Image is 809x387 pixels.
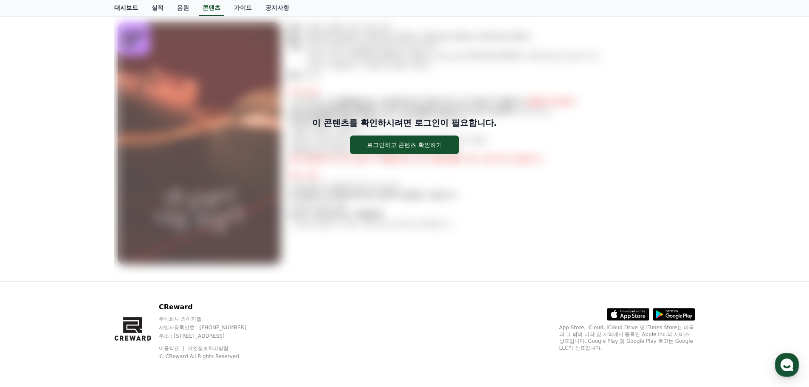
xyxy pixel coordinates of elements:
p: 주소 : [STREET_ADDRESS] [159,333,262,339]
span: 대화 [78,282,88,289]
a: 설정 [110,269,163,291]
a: 이용약관 [159,345,186,351]
p: 주식회사 와이피랩 [159,316,262,322]
a: 대화 [56,269,110,291]
button: 로그인하고 콘텐츠 확인하기 [350,136,459,154]
p: App Store, iCloud, iCloud Drive 및 iTunes Store는 미국과 그 밖의 나라 및 지역에서 등록된 Apple Inc.의 서비스 상표입니다. Goo... [559,324,695,351]
p: © CReward All Rights Reserved. [159,353,262,360]
p: CReward [159,302,262,312]
span: 홈 [27,282,32,289]
div: 로그인하고 콘텐츠 확인하기 [367,141,442,149]
a: 개인정보처리방침 [188,345,228,351]
span: 설정 [131,282,141,289]
p: 사업자등록번호 : [PHONE_NUMBER] [159,324,262,331]
p: 이 콘텐츠를 확인하시려면 로그인이 필요합니다. [312,117,497,129]
a: 홈 [3,269,56,291]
